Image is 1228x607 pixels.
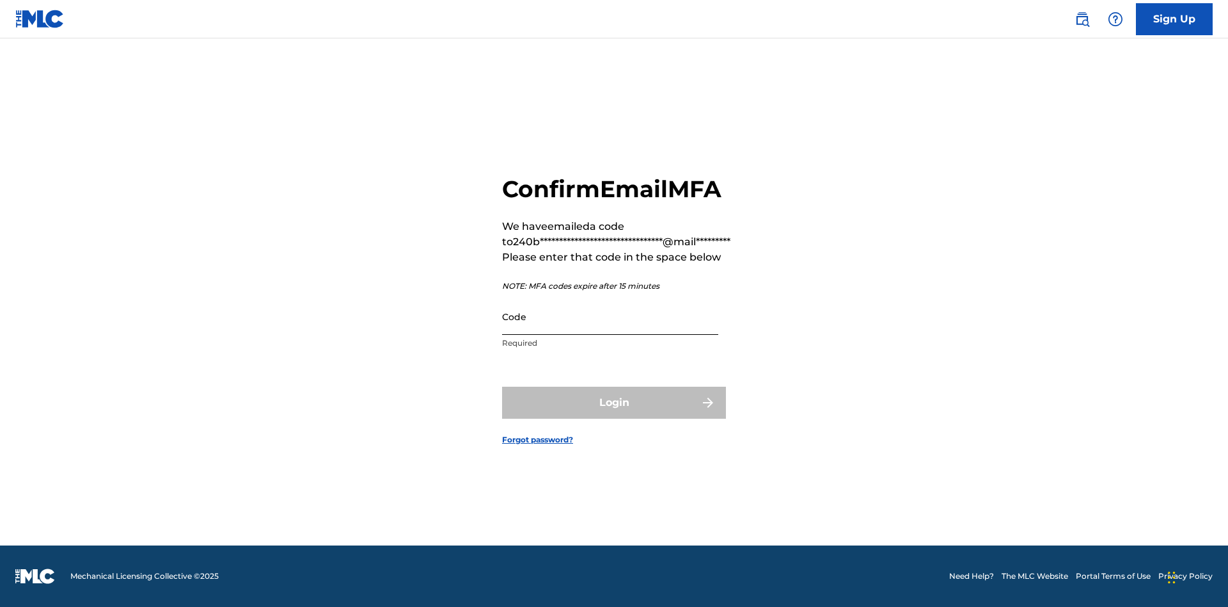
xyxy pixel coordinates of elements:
[502,175,730,204] h2: Confirm Email MFA
[1108,12,1123,27] img: help
[70,571,219,582] span: Mechanical Licensing Collective © 2025
[1158,571,1213,582] a: Privacy Policy
[1002,571,1068,582] a: The MLC Website
[502,434,573,446] a: Forgot password?
[1069,6,1095,32] a: Public Search
[1164,546,1228,607] iframe: Chat Widget
[1136,3,1213,35] a: Sign Up
[15,569,55,584] img: logo
[502,250,730,265] p: Please enter that code in the space below
[15,10,65,28] img: MLC Logo
[502,337,718,349] p: Required
[1076,571,1151,582] a: Portal Terms of Use
[1168,558,1176,597] div: Drag
[502,280,730,292] p: NOTE: MFA codes expire after 15 minutes
[1103,6,1128,32] div: Help
[949,571,994,582] a: Need Help?
[1074,12,1090,27] img: search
